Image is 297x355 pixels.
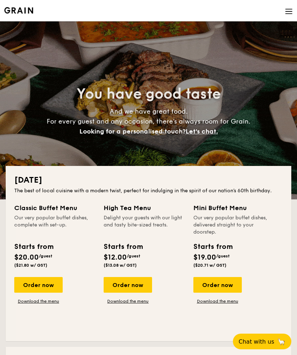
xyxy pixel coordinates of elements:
a: Download the menu [14,298,63,304]
a: Download the menu [104,298,152,304]
a: Download the menu [193,298,242,304]
div: Our very popular buffet dishes, delivered straight to your doorstep. [193,214,277,236]
div: Classic Buffet Menu [14,203,95,213]
div: Order now [104,277,152,293]
span: ($21.80 w/ GST) [14,263,47,268]
div: Our very popular buffet dishes, complete with set-up. [14,214,95,236]
div: The best of local cuisine with a modern twist, perfect for indulging in the spirit of our nation’... [14,187,283,194]
div: Starts from [193,241,232,252]
span: /guest [216,254,230,259]
div: Starts from [14,241,52,252]
button: Chat with us🦙 [233,334,291,349]
span: /guest [39,254,52,259]
div: Mini Buffet Menu [193,203,277,213]
span: 🦙 [277,338,286,346]
a: Logotype [4,7,33,14]
div: High Tea Menu [104,203,184,213]
div: Starts from [104,241,141,252]
img: Grain [4,7,33,14]
div: Order now [193,277,242,293]
img: icon-hamburger-menu.db5d7e83.svg [285,7,293,15]
span: $20.00 [14,253,39,262]
span: Let's chat. [186,127,218,135]
div: Order now [14,277,63,293]
h2: [DATE] [14,174,283,186]
span: /guest [127,254,140,259]
span: $19.00 [193,253,216,262]
span: $12.00 [104,253,127,262]
span: ($20.71 w/ GST) [193,263,226,268]
div: Delight your guests with our light and tasty bite-sized treats. [104,214,184,236]
span: Chat with us [239,338,274,345]
span: ($13.08 w/ GST) [104,263,137,268]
